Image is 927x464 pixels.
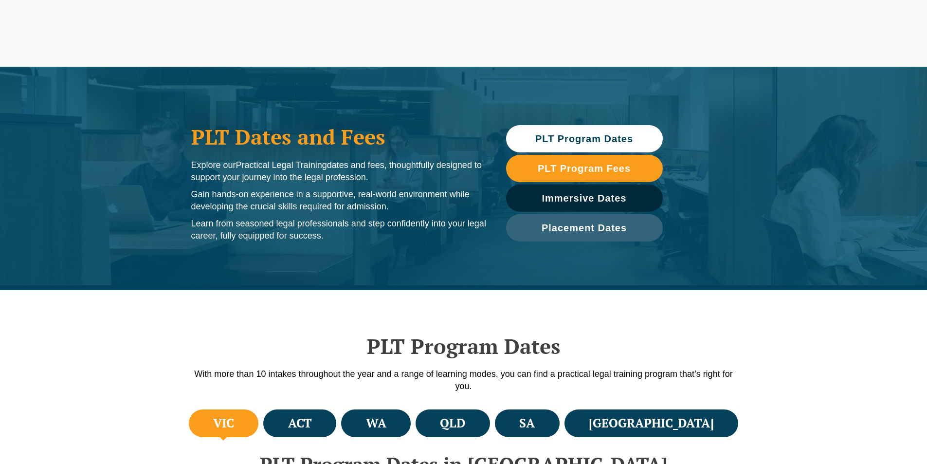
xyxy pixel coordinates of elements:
p: Learn from seasoned legal professionals and step confidently into your legal career, fully equipp... [191,218,487,242]
p: Gain hands-on experience in a supportive, real-world environment while developing the crucial ski... [191,188,487,213]
span: PLT Program Fees [538,164,631,173]
p: Explore our dates and fees, thoughtfully designed to support your journey into the legal profession. [191,159,487,184]
span: Practical Legal Training [236,160,327,170]
span: Immersive Dates [542,193,627,203]
span: Placement Dates [542,223,627,233]
a: PLT Program Fees [506,155,663,182]
a: PLT Program Dates [506,125,663,152]
h4: QLD [440,415,465,431]
a: Immersive Dates [506,185,663,212]
a: Placement Dates [506,214,663,241]
h4: VIC [213,415,234,431]
h4: [GEOGRAPHIC_DATA] [589,415,714,431]
h1: PLT Dates and Fees [191,125,487,149]
h4: WA [366,415,386,431]
span: PLT Program Dates [535,134,633,144]
h2: PLT Program Dates [186,334,741,358]
h4: ACT [288,415,312,431]
h4: SA [519,415,535,431]
p: With more than 10 intakes throughout the year and a range of learning modes, you can find a pract... [186,368,741,392]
